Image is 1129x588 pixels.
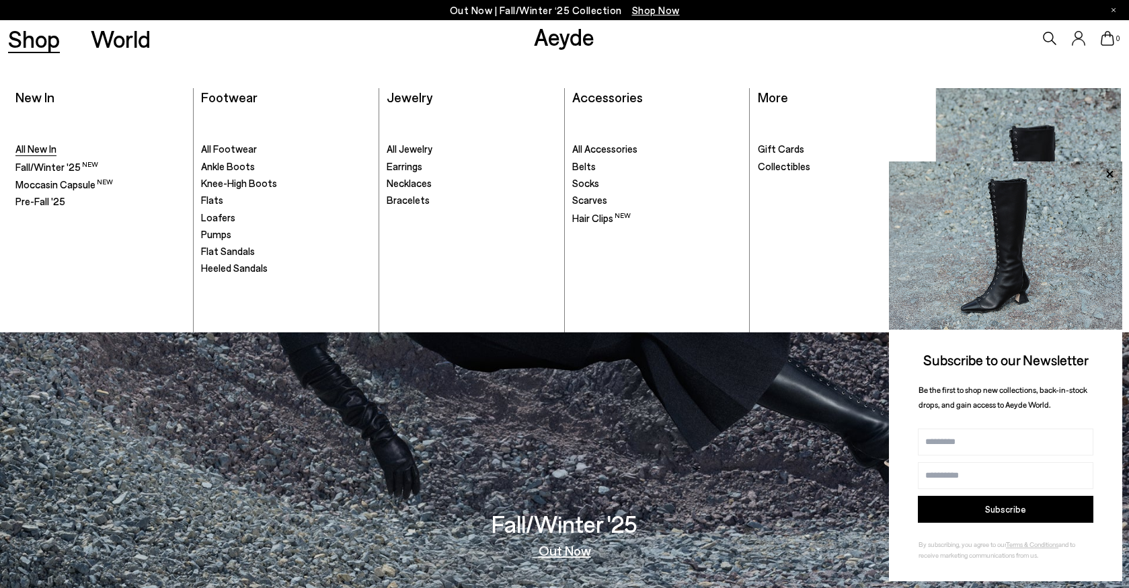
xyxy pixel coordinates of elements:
[919,540,1006,548] span: By subscribing, you agree to our
[201,245,255,257] span: Flat Sandals
[572,177,599,189] span: Socks
[572,160,742,174] a: Belts
[919,385,1087,410] span: Be the first to shop new collections, back-in-stock drops, and gain access to Aeyde World.
[91,27,151,50] a: World
[492,512,637,536] h3: Fall/Winter '25
[387,143,432,155] span: All Jewelry
[572,143,637,155] span: All Accessories
[572,212,631,224] span: Hair Clips
[201,211,371,225] a: Loafers
[758,143,928,156] a: Gift Cards
[201,177,371,190] a: Knee-High Boots
[201,194,223,206] span: Flats
[572,160,596,172] span: Belts
[450,2,680,19] p: Out Now | Fall/Winter ‘25 Collection
[632,4,680,16] span: Navigate to /collections/new-in
[387,194,556,207] a: Bracelets
[201,211,235,223] span: Loafers
[572,177,742,190] a: Socks
[758,160,810,172] span: Collectibles
[15,195,185,209] a: Pre-Fall '25
[387,160,556,174] a: Earrings
[758,143,804,155] span: Gift Cards
[201,89,258,105] a: Footwear
[201,262,268,274] span: Heeled Sandals
[201,160,255,172] span: Ankle Boots
[758,160,928,174] a: Collectibles
[201,228,371,242] a: Pumps
[15,178,185,192] a: Moccasin Capsule
[387,89,432,105] a: Jewelry
[387,177,432,189] span: Necklaces
[15,178,113,190] span: Moccasin Capsule
[387,177,556,190] a: Necklaces
[572,194,607,206] span: Scarves
[572,211,742,225] a: Hair Clips
[923,351,1089,368] span: Subscribe to our Newsletter
[201,143,371,156] a: All Footwear
[534,22,594,50] a: Aeyde
[539,544,591,557] a: Out Now
[572,194,742,207] a: Scarves
[889,161,1122,330] img: 2a6287a1333c9a56320fd6e7b3c4a9a9.jpg
[572,143,742,156] a: All Accessories
[15,143,185,156] a: All New In
[201,194,371,207] a: Flats
[201,177,277,189] span: Knee-High Boots
[918,496,1093,523] button: Subscribe
[8,27,60,50] a: Shop
[201,143,257,155] span: All Footwear
[936,88,1121,325] a: Fall/Winter '25 Out Now
[15,160,185,174] a: Fall/Winter '25
[1006,540,1058,548] a: Terms & Conditions
[15,143,56,155] span: All New In
[201,228,231,240] span: Pumps
[15,195,65,207] span: Pre-Fall '25
[387,194,430,206] span: Bracelets
[936,88,1121,325] img: Group_1295_900x.jpg
[572,89,643,105] a: Accessories
[1114,35,1121,42] span: 0
[201,262,371,275] a: Heeled Sandals
[1101,31,1114,46] a: 0
[387,160,422,172] span: Earrings
[387,143,556,156] a: All Jewelry
[15,89,54,105] a: New In
[758,89,788,105] a: More
[201,160,371,174] a: Ankle Boots
[201,245,371,258] a: Flat Sandals
[15,161,98,173] span: Fall/Winter '25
